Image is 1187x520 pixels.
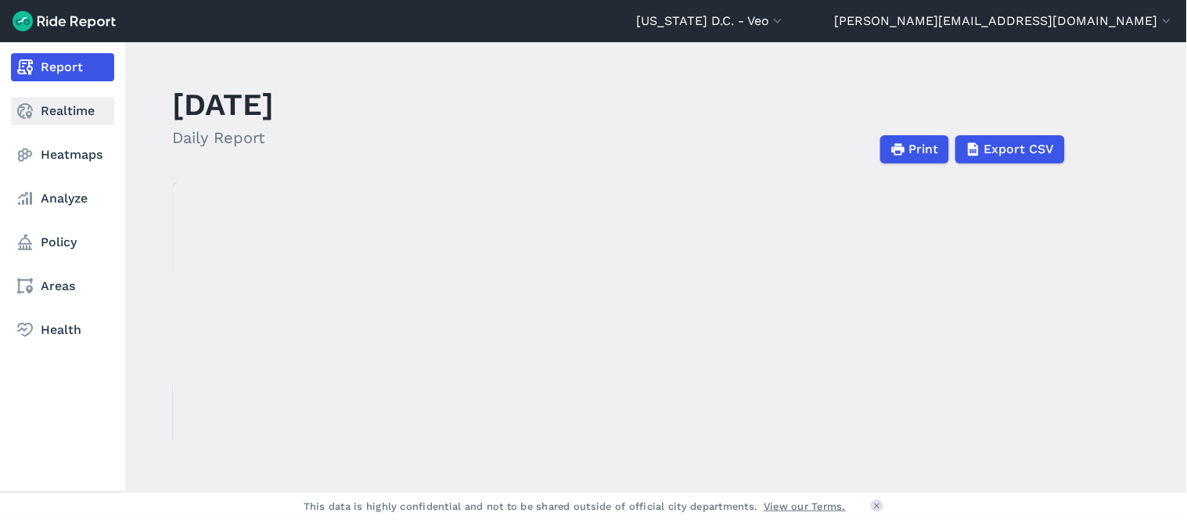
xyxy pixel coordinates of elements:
[173,126,275,149] h2: Daily Report
[11,185,114,213] a: Analyze
[11,316,114,344] a: Health
[764,499,847,514] a: View our Terms.
[880,135,949,163] button: Print
[11,272,114,300] a: Areas
[835,12,1174,30] button: [PERSON_NAME][EMAIL_ADDRESS][DOMAIN_NAME]
[955,135,1065,163] button: Export CSV
[11,228,114,256] a: Policy
[909,140,939,159] span: Print
[11,53,114,81] a: Report
[13,11,116,31] img: Ride Report
[173,83,275,126] h1: [DATE]
[984,140,1055,159] span: Export CSV
[11,97,114,125] a: Realtime
[11,141,114,169] a: Heatmaps
[636,12,786,30] button: [US_STATE] D.C. - Veo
